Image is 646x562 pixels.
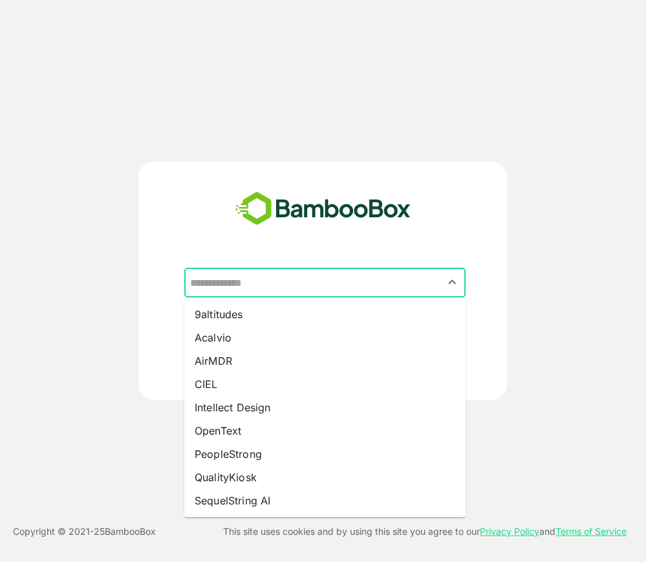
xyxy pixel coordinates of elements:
[480,526,539,537] a: Privacy Policy
[184,466,466,489] li: QualityKiosk
[184,442,466,466] li: PeopleStrong
[184,326,466,349] li: Acalvio
[13,524,156,539] p: Copyright © 2021- 25 BambooBox
[223,524,627,539] p: This site uses cookies and by using this site you agree to our and
[228,188,418,230] img: bamboobox
[555,526,627,537] a: Terms of Service
[184,373,466,396] li: CIEL
[184,349,466,373] li: AirMDR
[184,419,466,442] li: OpenText
[184,303,466,326] li: 9altitudes
[444,274,461,291] button: Close
[184,396,466,419] li: Intellect Design
[184,489,466,512] li: SequelString AI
